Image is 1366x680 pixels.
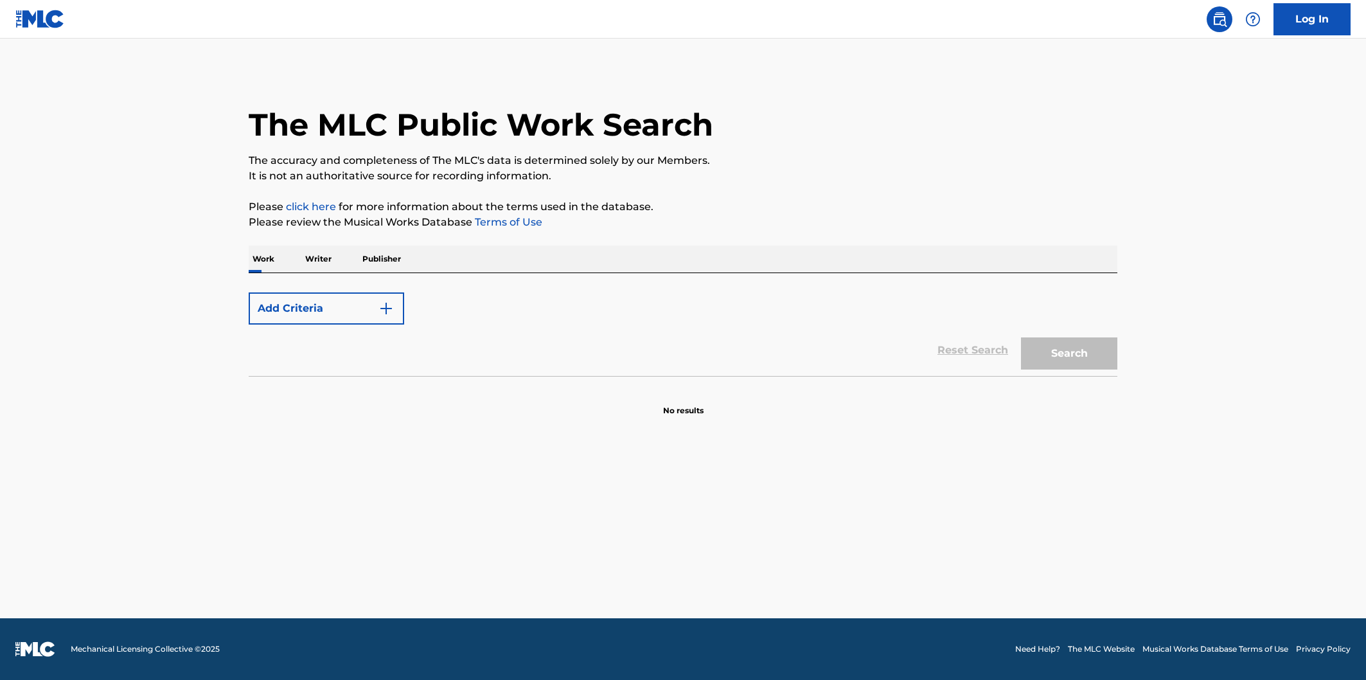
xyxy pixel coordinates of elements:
a: Public Search [1207,6,1232,32]
img: 9d2ae6d4665cec9f34b9.svg [378,301,394,316]
a: The MLC Website [1068,643,1135,655]
p: Please for more information about the terms used in the database. [249,199,1117,215]
p: It is not an authoritative source for recording information. [249,168,1117,184]
p: The accuracy and completeness of The MLC's data is determined solely by our Members. [249,153,1117,168]
a: Terms of Use [472,216,542,228]
a: Need Help? [1015,643,1060,655]
a: click here [286,201,336,213]
h1: The MLC Public Work Search [249,105,713,144]
form: Search Form [249,286,1117,376]
img: logo [15,641,55,657]
span: Mechanical Licensing Collective © 2025 [71,643,220,655]
p: Publisher [359,246,405,273]
a: Log In [1273,3,1351,35]
button: Add Criteria [249,292,404,325]
a: Musical Works Database Terms of Use [1142,643,1288,655]
img: search [1212,12,1227,27]
p: Writer [301,246,335,273]
div: Help [1240,6,1266,32]
img: help [1245,12,1261,27]
p: No results [663,389,704,416]
a: Privacy Policy [1296,643,1351,655]
p: Work [249,246,278,273]
img: MLC Logo [15,10,65,28]
p: Please review the Musical Works Database [249,215,1117,230]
